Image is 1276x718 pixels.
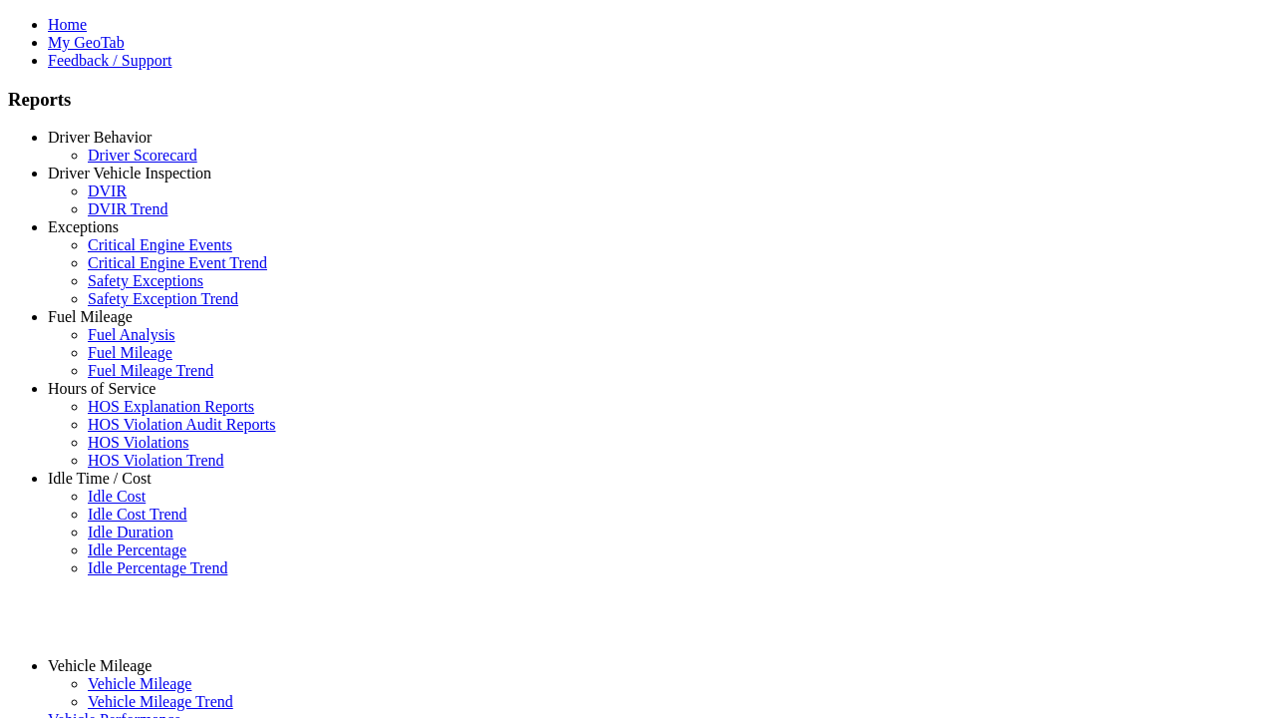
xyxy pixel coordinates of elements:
[88,452,224,469] a: HOS Violation Trend
[88,506,187,523] a: Idle Cost Trend
[88,326,175,343] a: Fuel Analysis
[88,416,276,433] a: HOS Violation Audit Reports
[48,218,119,235] a: Exceptions
[48,34,125,51] a: My GeoTab
[48,657,152,674] a: Vehicle Mileage
[48,380,156,397] a: Hours of Service
[88,236,232,253] a: Critical Engine Events
[88,290,238,307] a: Safety Exception Trend
[48,470,152,487] a: Idle Time / Cost
[48,165,211,181] a: Driver Vehicle Inspection
[88,200,167,217] a: DVIR Trend
[88,254,267,271] a: Critical Engine Event Trend
[88,675,191,692] a: Vehicle Mileage
[88,541,186,558] a: Idle Percentage
[48,308,133,325] a: Fuel Mileage
[88,398,254,415] a: HOS Explanation Reports
[48,52,171,69] a: Feedback / Support
[88,559,227,576] a: Idle Percentage Trend
[88,434,188,451] a: HOS Violations
[8,89,1268,111] h3: Reports
[88,147,197,164] a: Driver Scorecard
[48,129,152,146] a: Driver Behavior
[88,182,127,199] a: DVIR
[88,362,213,379] a: Fuel Mileage Trend
[88,488,146,505] a: Idle Cost
[48,16,87,33] a: Home
[88,524,173,540] a: Idle Duration
[88,344,172,361] a: Fuel Mileage
[88,693,233,710] a: Vehicle Mileage Trend
[88,272,203,289] a: Safety Exceptions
